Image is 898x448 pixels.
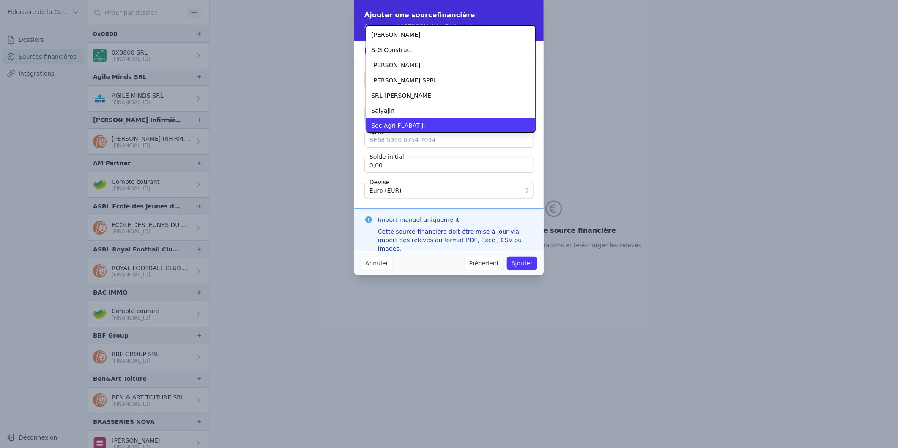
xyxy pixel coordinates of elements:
[371,91,433,100] span: SRL [PERSON_NAME]
[371,30,420,39] span: [PERSON_NAME]
[371,76,437,85] span: [PERSON_NAME] SPRL
[371,107,394,115] span: Saiyajin
[371,61,420,69] span: [PERSON_NAME]
[371,46,413,54] span: S-G Construct
[371,122,425,130] span: Soc Agri FLABAT J.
